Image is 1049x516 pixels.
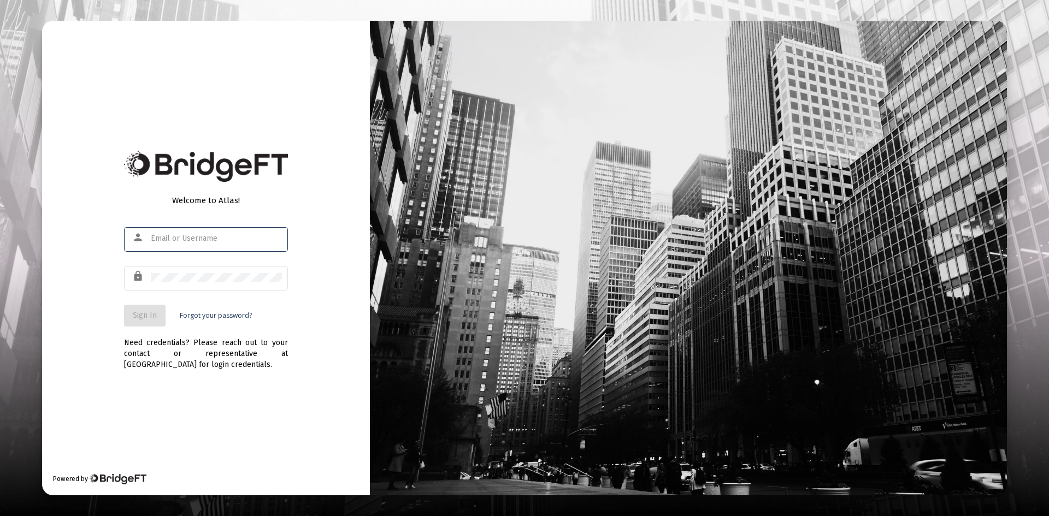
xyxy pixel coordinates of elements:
[124,327,288,370] div: Need credentials? Please reach out to your contact or representative at [GEOGRAPHIC_DATA] for log...
[124,151,288,182] img: Bridge Financial Technology Logo
[180,310,252,321] a: Forgot your password?
[132,270,145,283] mat-icon: lock
[151,234,282,243] input: Email or Username
[89,473,146,484] img: Bridge Financial Technology Logo
[53,473,146,484] div: Powered by
[124,195,288,206] div: Welcome to Atlas!
[132,231,145,244] mat-icon: person
[133,311,157,320] span: Sign In
[124,305,166,327] button: Sign In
